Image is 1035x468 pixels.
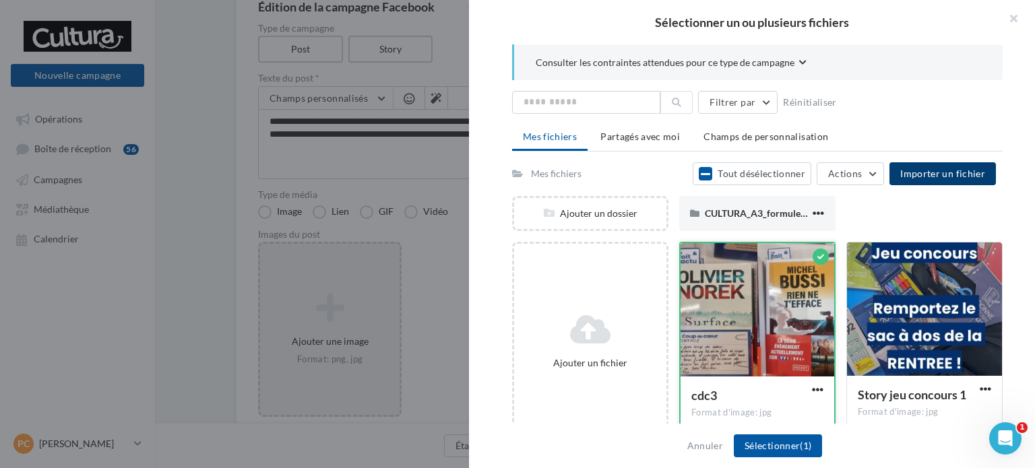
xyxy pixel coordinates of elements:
h2: Sélectionner un ou plusieurs fichiers [491,16,1013,28]
button: Filtrer par [698,91,778,114]
span: cdc3 [691,388,717,403]
span: CULTURA_A3_formule_anniversaire_plongeoir1 (1) (1) [705,207,932,219]
button: Actions [817,162,884,185]
span: Consulter les contraintes attendues pour ce type de campagne [536,56,794,69]
button: Réinitialiser [778,94,842,110]
span: Importer un fichier [900,168,985,179]
iframe: Intercom live chat [989,422,1022,455]
button: Consulter les contraintes attendues pour ce type de campagne [536,55,807,72]
span: Champs de personnalisation [703,131,828,142]
span: 1 [1017,422,1028,433]
span: Partagés avec moi [600,131,680,142]
div: Ajouter un dossier [514,207,666,220]
button: Sélectionner(1) [734,434,822,457]
div: Mes fichiers [531,167,582,180]
div: Format d'image: jpg [858,406,991,418]
button: Annuler [682,438,728,454]
span: Actions [828,168,862,179]
span: Mes fichiers [523,131,577,142]
button: Importer un fichier [889,162,996,185]
span: Story jeu concours 1 [858,387,966,402]
div: Format d'image: jpg [691,407,823,419]
div: Ajouter un fichier [520,356,661,370]
span: (1) [800,440,811,451]
button: Tout désélectionner [693,162,811,185]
